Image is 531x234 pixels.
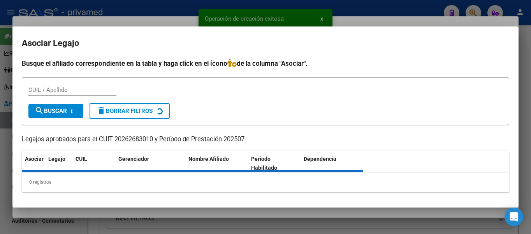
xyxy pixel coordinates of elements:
[22,151,45,176] datatable-header-cell: Asociar
[25,156,44,162] span: Asociar
[301,151,363,176] datatable-header-cell: Dependencia
[45,151,72,176] datatable-header-cell: Legajo
[505,208,523,226] div: Open Intercom Messenger
[22,135,509,144] p: Legajos aprobados para el CUIT 20262683010 y Período de Prestación 202507
[72,151,115,176] datatable-header-cell: CUIL
[22,36,509,51] h2: Asociar Legajo
[304,156,336,162] span: Dependencia
[185,151,248,176] datatable-header-cell: Nombre Afiliado
[248,151,301,176] datatable-header-cell: Periodo Habilitado
[118,156,149,162] span: Gerenciador
[48,156,65,162] span: Legajo
[251,156,277,171] span: Periodo Habilitado
[76,156,87,162] span: CUIL
[115,151,185,176] datatable-header-cell: Gerenciador
[35,107,67,114] span: Buscar
[28,104,83,118] button: Buscar
[35,106,44,115] mat-icon: search
[22,58,509,69] h4: Busque el afiliado correspondiente en la tabla y haga click en el ícono de la columna "Asociar".
[90,103,170,119] button: Borrar Filtros
[188,156,229,162] span: Nombre Afiliado
[97,106,106,115] mat-icon: delete
[97,107,153,114] span: Borrar Filtros
[22,172,509,192] div: 0 registros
